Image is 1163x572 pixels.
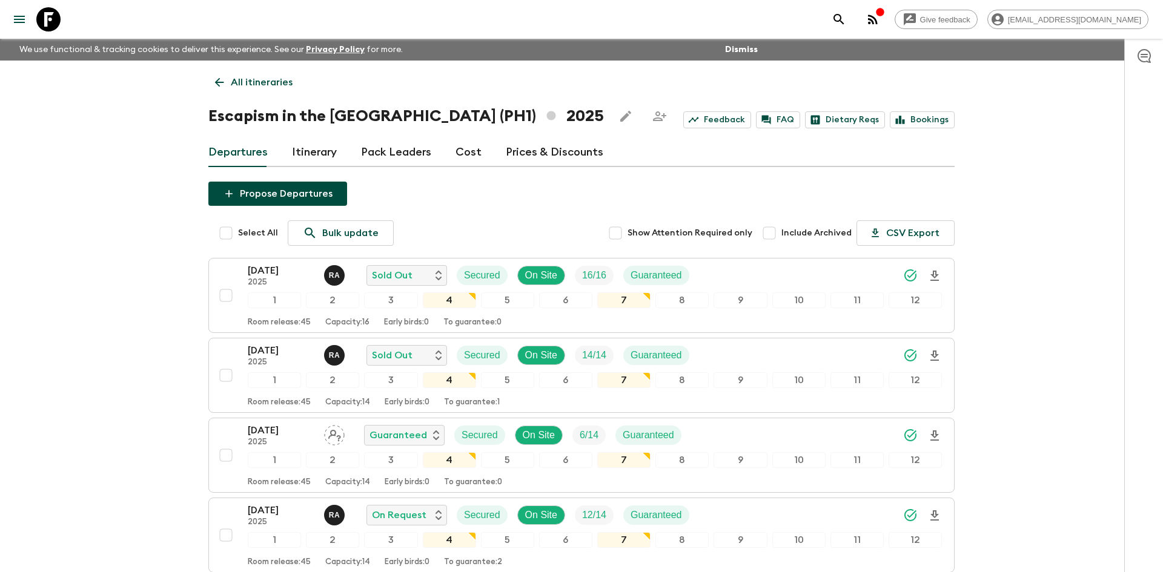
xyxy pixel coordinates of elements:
[385,398,429,407] p: Early birds: 0
[324,349,347,358] span: Rupert Andres
[525,268,557,283] p: On Site
[903,508,918,522] svg: Synced Successfully
[889,532,942,548] div: 12
[631,268,682,283] p: Guaranteed
[714,292,767,308] div: 9
[927,349,942,363] svg: Download Onboarding
[369,428,427,442] p: Guaranteed
[457,505,508,525] div: Secured
[631,508,682,522] p: Guaranteed
[325,557,370,567] p: Capacity: 14
[575,505,614,525] div: Trip Fill
[655,532,709,548] div: 8
[515,426,563,445] div: On Site
[208,418,955,493] button: [DATE]2025Assign pack leaderGuaranteedSecuredOn SiteTrip FillGuaranteed123456789101112Room releas...
[830,532,884,548] div: 11
[772,452,826,468] div: 10
[830,292,884,308] div: 11
[324,508,347,518] span: Rupert Andres
[306,372,359,388] div: 2
[248,518,314,527] p: 2025
[597,452,651,468] div: 7
[248,358,314,367] p: 2025
[248,398,311,407] p: Room release: 45
[572,426,606,445] div: Trip Fill
[464,348,500,363] p: Secured
[903,428,918,442] svg: Synced Successfully
[597,372,651,388] div: 7
[457,266,508,285] div: Secured
[248,478,311,487] p: Room release: 45
[322,226,379,240] p: Bulk update
[903,268,918,283] svg: Synced Successfully
[248,532,301,548] div: 1
[248,557,311,567] p: Room release: 45
[248,263,314,278] p: [DATE]
[714,532,767,548] div: 9
[890,111,955,128] a: Bookings
[423,532,476,548] div: 4
[539,372,592,388] div: 6
[927,508,942,523] svg: Download Onboarding
[306,452,359,468] div: 2
[306,292,359,308] div: 2
[857,220,955,246] button: CSV Export
[306,45,365,54] a: Privacy Policy
[464,508,500,522] p: Secured
[927,269,942,283] svg: Download Onboarding
[889,372,942,388] div: 12
[456,138,482,167] a: Cost
[539,452,592,468] div: 6
[889,292,942,308] div: 12
[324,505,347,525] button: RA
[805,111,885,128] a: Dietary Reqs
[208,138,268,167] a: Departures
[444,557,502,567] p: To guarantee: 2
[423,452,476,468] div: 4
[248,292,301,308] div: 1
[648,104,672,128] span: Share this itinerary
[324,345,347,366] button: RA
[506,138,603,167] a: Prices & Discounts
[248,452,301,468] div: 1
[539,532,592,548] div: 6
[324,269,347,278] span: Rupert Andres
[481,292,534,308] div: 5
[575,346,614,365] div: Trip Fill
[582,348,606,363] p: 14 / 14
[208,70,299,94] a: All itineraries
[208,258,955,333] button: [DATE]2025Rupert AndresSold OutSecuredOn SiteTrip FillGuaranteed123456789101112Room release:45Cap...
[772,532,826,548] div: 10
[208,182,347,206] button: Propose Departures
[827,7,851,31] button: search adventures
[722,41,761,58] button: Dismiss
[324,265,347,286] button: RA
[597,532,651,548] div: 7
[248,372,301,388] div: 1
[464,268,500,283] p: Secured
[525,508,557,522] p: On Site
[444,478,502,487] p: To guarantee: 0
[444,398,500,407] p: To guarantee: 1
[372,348,413,363] p: Sold Out
[614,104,638,128] button: Edit this itinerary
[385,557,429,567] p: Early birds: 0
[364,292,417,308] div: 3
[830,372,884,388] div: 11
[306,532,359,548] div: 2
[208,104,604,128] h1: Escapism in the [GEOGRAPHIC_DATA] (PH1) 2025
[655,292,709,308] div: 8
[628,227,752,239] span: Show Attention Required only
[582,268,606,283] p: 16 / 16
[364,372,417,388] div: 3
[781,227,852,239] span: Include Archived
[372,268,413,283] p: Sold Out
[248,423,314,438] p: [DATE]
[454,426,505,445] div: Secured
[248,503,314,518] p: [DATE]
[517,505,565,525] div: On Site
[457,346,508,365] div: Secured
[889,452,942,468] div: 12
[288,220,394,246] a: Bulk update
[597,292,651,308] div: 7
